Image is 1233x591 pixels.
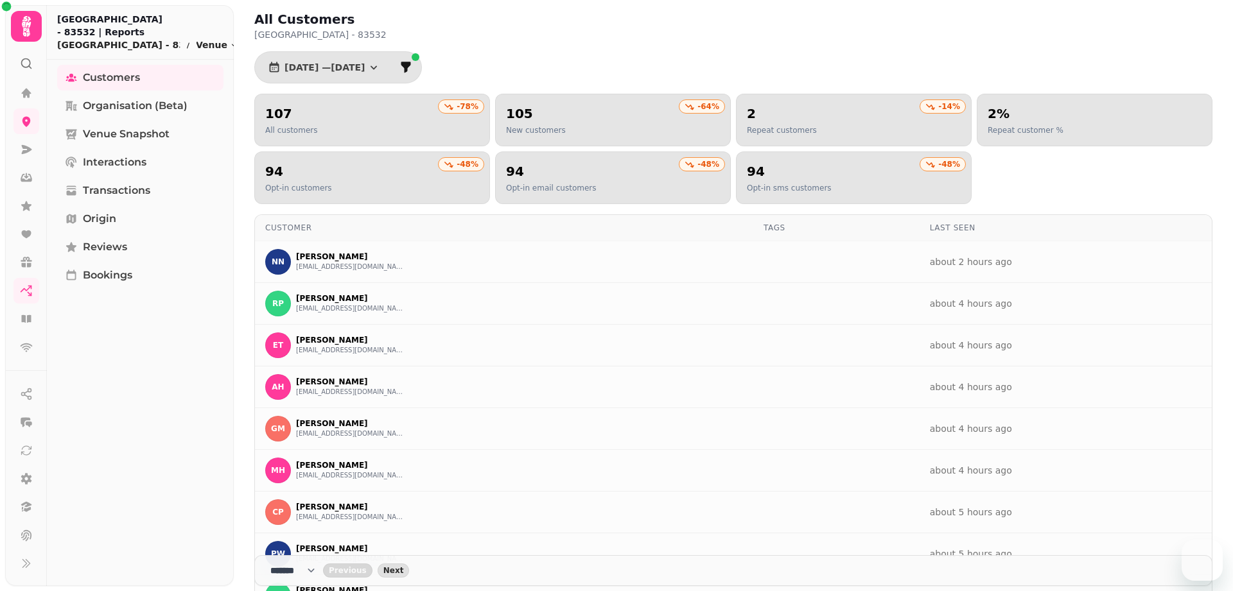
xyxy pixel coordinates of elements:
[272,299,284,308] span: RP
[57,93,223,119] a: Organisation (beta)
[296,252,405,262] p: [PERSON_NAME]
[988,105,1063,123] h2: 2%
[271,424,285,433] span: GM
[272,257,284,266] span: NN
[930,223,1202,233] div: Last Seen
[296,554,405,564] button: [EMAIL_ADDRESS][DOMAIN_NAME]
[747,125,817,135] p: Repeat customers
[57,206,223,232] a: Origin
[296,377,405,387] p: [PERSON_NAME]
[506,183,597,193] p: Opt-in email customers
[83,211,116,227] span: Origin
[930,382,1012,392] a: about 4 hours ago
[296,387,405,397] button: [EMAIL_ADDRESS][DOMAIN_NAME]
[265,223,743,233] div: Customer
[265,105,317,123] h2: 107
[938,101,960,112] p: -14 %
[506,162,597,180] h2: 94
[57,150,223,175] a: Interactions
[284,63,365,72] span: [DATE] — [DATE]
[83,239,127,255] span: Reviews
[273,341,283,350] span: ET
[296,262,405,272] button: [EMAIL_ADDRESS][DOMAIN_NAME]
[83,126,170,142] span: Venue Snapshot
[930,340,1012,350] a: about 4 hours ago
[296,470,405,481] button: [EMAIL_ADDRESS][DOMAIN_NAME]
[83,268,132,283] span: Bookings
[938,159,960,169] p: -48 %
[265,125,317,135] p: All customers
[254,555,1212,586] nav: Pagination
[57,121,223,147] a: Venue Snapshot
[296,512,405,522] button: [EMAIL_ADDRESS][DOMAIN_NAME]
[296,429,405,439] button: [EMAIL_ADDRESS][DOMAIN_NAME]
[265,162,332,180] h2: 94
[930,507,1012,517] a: about 5 hours ago
[83,183,150,198] span: Transactions
[272,382,284,391] span: AH
[296,460,405,470] p: [PERSON_NAME]
[83,98,188,114] span: Organisation (beta)
[988,125,1063,135] p: Repeat customer %
[323,563,372,578] button: back
[764,223,909,233] div: Tags
[57,65,223,90] a: Customers
[196,39,238,51] button: Venue
[57,178,223,203] a: Transactions
[329,567,367,574] span: Previous
[57,39,180,51] p: [GEOGRAPHIC_DATA] - 83532
[296,304,405,314] button: [EMAIL_ADDRESS][DOMAIN_NAME]
[272,508,284,517] span: CP
[457,159,478,169] p: -48 %
[506,105,566,123] h2: 105
[47,60,234,586] nav: Tabs
[57,39,238,51] nav: breadcrumb
[254,28,583,41] p: [GEOGRAPHIC_DATA] - 83532
[57,234,223,260] a: Reviews
[697,101,719,112] p: -64 %
[506,125,566,135] p: New customers
[271,549,285,558] span: PW
[930,424,1012,434] a: about 4 hours ago
[378,563,410,578] button: next
[1182,540,1223,581] iframe: Button to launch messaging window
[296,544,405,554] p: [PERSON_NAME]
[83,155,146,170] span: Interactions
[747,162,832,180] h2: 94
[393,55,419,80] button: filter
[930,549,1012,559] a: about 5 hours ago
[930,257,1012,267] a: about 2 hours ago
[697,159,719,169] p: -48 %
[57,13,238,39] h2: [GEOGRAPHIC_DATA] - 83532 | Reports
[83,70,140,85] span: Customers
[254,10,501,28] h2: All Customers
[930,298,1012,309] a: about 4 hours ago
[265,183,332,193] p: Opt-in customers
[296,335,405,345] p: [PERSON_NAME]
[258,55,390,80] button: [DATE] —[DATE]
[383,567,404,574] span: Next
[457,101,478,112] p: -78 %
[747,183,832,193] p: Opt-in sms customers
[930,465,1012,475] a: about 4 hours ago
[747,105,817,123] h2: 2
[296,293,405,304] p: [PERSON_NAME]
[296,418,405,429] p: [PERSON_NAME]
[296,502,405,512] p: [PERSON_NAME]
[296,345,405,355] button: [EMAIL_ADDRESS][DOMAIN_NAME]
[57,262,223,288] a: Bookings
[271,466,285,475] span: MH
